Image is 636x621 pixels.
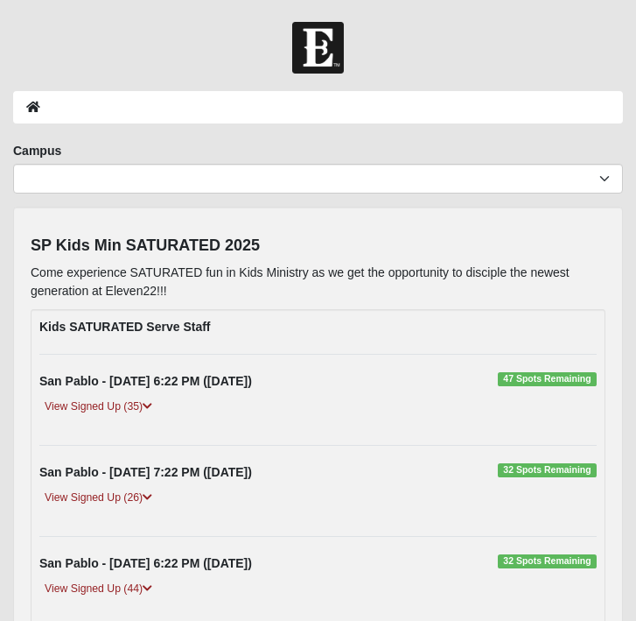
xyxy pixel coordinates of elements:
[31,236,605,256] h4: SP Kids Min SATURATED 2025
[39,489,157,507] a: View Signed Up (26)
[39,465,252,479] strong: San Pablo - [DATE] 7:22 PM ([DATE])
[39,374,252,388] strong: San Pablo - [DATE] 6:22 PM ([DATE])
[498,554,597,568] span: 32 Spots Remaining
[39,398,157,416] a: View Signed Up (35)
[39,580,157,598] a: View Signed Up (44)
[31,264,605,300] p: Come experience SATURATED fun in Kids Ministry as we get the opportunity to disciple the newest g...
[292,22,344,74] img: Church of Eleven22 Logo
[39,320,211,334] strong: Kids SATURATED Serve Staff
[13,142,61,159] label: Campus
[498,372,597,386] span: 47 Spots Remaining
[498,463,597,477] span: 32 Spots Remaining
[39,556,252,570] strong: San Pablo - [DATE] 6:22 PM ([DATE])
